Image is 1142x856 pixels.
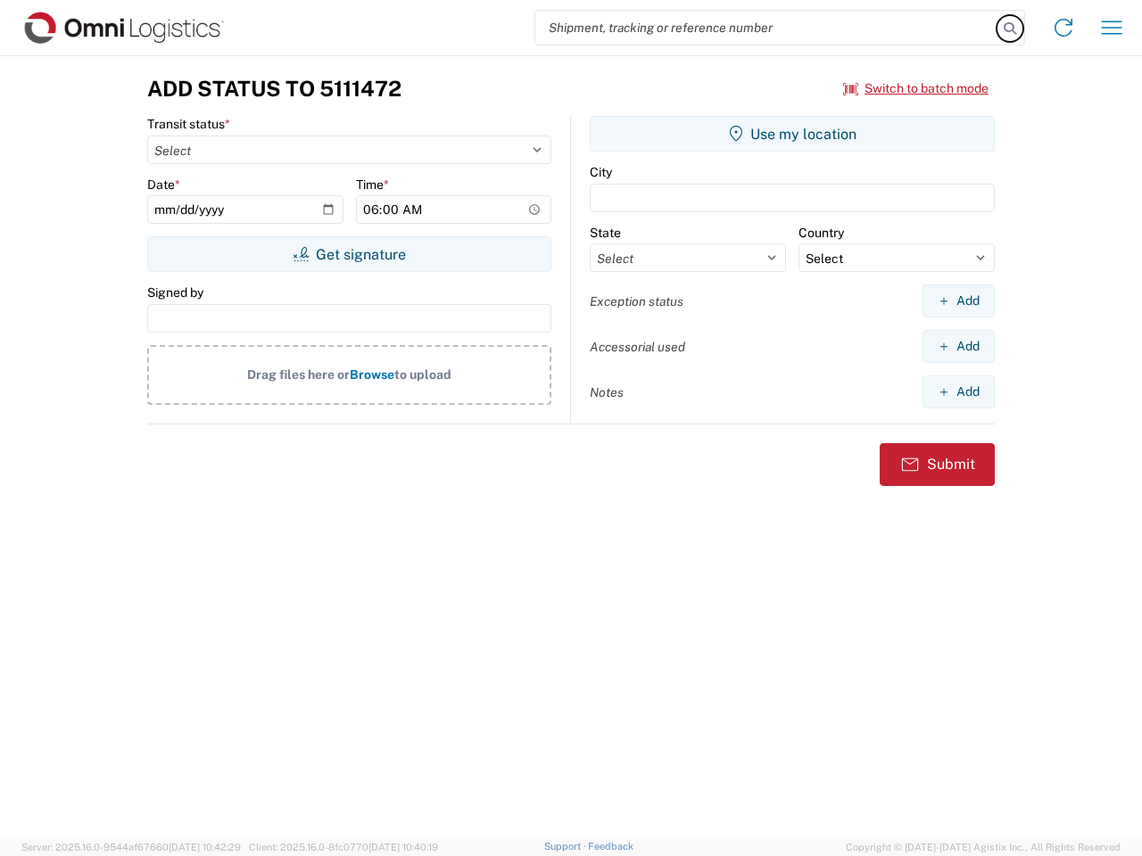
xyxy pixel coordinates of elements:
a: Feedback [588,841,633,852]
label: Notes [590,384,624,400]
button: Switch to batch mode [843,74,989,103]
span: Browse [350,367,394,382]
button: Add [923,375,995,408]
label: Time [356,177,389,193]
span: Drag files here or [247,367,350,382]
input: Shipment, tracking or reference number [535,11,997,45]
label: Transit status [147,116,230,132]
span: Client: 2025.16.0-8fc0770 [249,842,438,852]
label: Accessorial used [590,339,685,355]
span: Server: 2025.16.0-9544af67660 [21,842,241,852]
button: Add [923,330,995,363]
button: Use my location [590,116,995,152]
label: City [590,164,612,180]
label: Date [147,177,180,193]
label: Country [799,225,844,241]
span: [DATE] 10:42:29 [169,842,241,852]
button: Get signature [147,236,551,272]
button: Add [923,284,995,317]
span: to upload [394,367,451,382]
label: Signed by [147,284,203,300]
h3: Add Status to 5111472 [147,76,401,102]
button: Submit [880,443,995,486]
label: Exception status [590,293,683,309]
a: Support [544,841,589,852]
span: Copyright © [DATE]-[DATE] Agistix Inc., All Rights Reserved [846,839,1121,855]
label: State [590,225,621,241]
span: [DATE] 10:40:19 [368,842,438,852]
